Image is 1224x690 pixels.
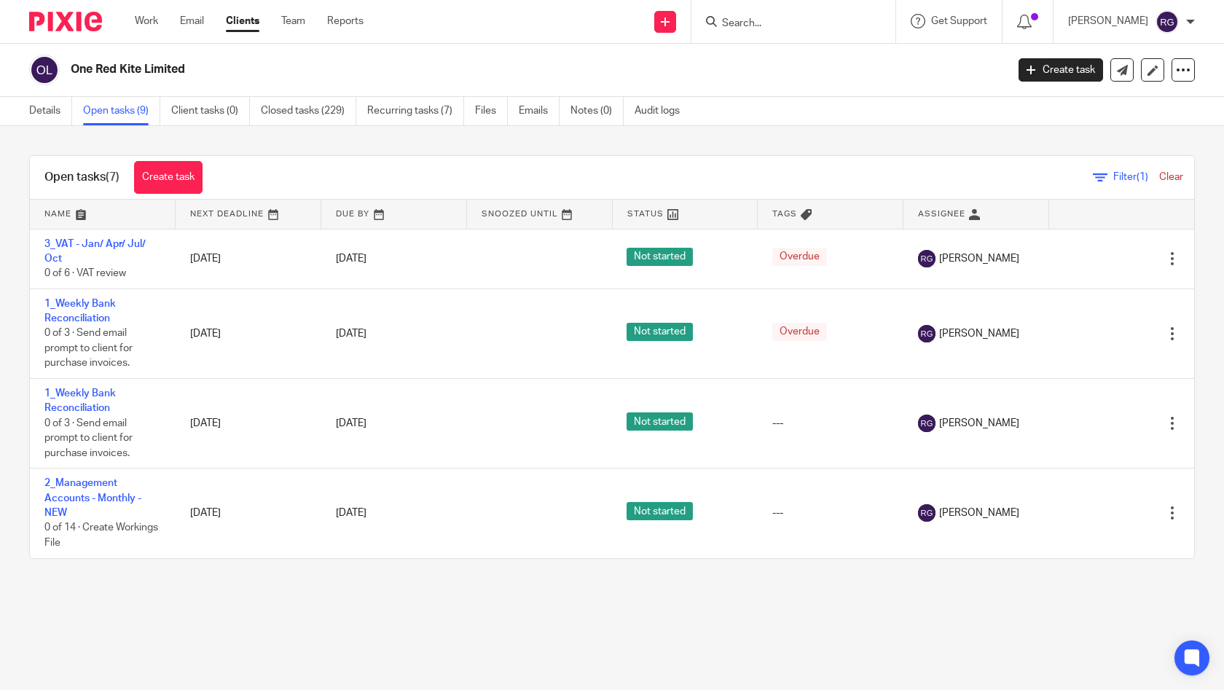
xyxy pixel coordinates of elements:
span: [PERSON_NAME] [939,251,1019,266]
a: Reports [327,14,364,28]
a: Audit logs [635,97,691,125]
a: Emails [519,97,560,125]
span: [DATE] [336,508,366,518]
span: Not started [627,412,693,431]
span: 0 of 14 · Create Workings File [44,523,158,549]
span: [DATE] [336,418,366,428]
span: Tags [772,210,797,218]
a: Team [281,14,305,28]
h2: One Red Kite Limited [71,62,812,77]
a: Details [29,97,72,125]
img: svg%3E [918,250,935,267]
span: 0 of 3 · Send email prompt to client for purchase invoices. [44,329,133,369]
a: Client tasks (0) [171,97,250,125]
a: Email [180,14,204,28]
a: 3_VAT - Jan/ Apr/ Jul/ Oct [44,239,146,264]
h1: Open tasks [44,170,119,185]
a: Open tasks (9) [83,97,160,125]
span: Not started [627,323,693,341]
a: Closed tasks (229) [261,97,356,125]
td: [DATE] [176,289,321,378]
span: [DATE] [336,329,366,339]
span: 0 of 3 · Send email prompt to client for purchase invoices. [44,418,133,458]
a: Recurring tasks (7) [367,97,464,125]
a: Notes (0) [570,97,624,125]
span: Status [627,210,664,218]
a: Work [135,14,158,28]
span: 0 of 6 · VAT review [44,268,126,278]
span: (7) [106,171,119,183]
img: svg%3E [918,415,935,432]
span: [DATE] [336,254,366,264]
a: Clear [1159,172,1183,182]
span: Not started [627,502,693,520]
span: Filter [1113,172,1159,182]
span: [PERSON_NAME] [939,506,1019,520]
span: Overdue [772,323,827,341]
div: --- [772,416,889,431]
span: [PERSON_NAME] [939,326,1019,341]
span: Overdue [772,248,827,266]
div: --- [772,506,889,520]
img: svg%3E [918,504,935,522]
img: svg%3E [1156,10,1179,34]
span: [PERSON_NAME] [939,416,1019,431]
input: Search [721,17,852,31]
td: [DATE] [176,469,321,558]
img: Pixie [29,12,102,31]
td: [DATE] [176,229,321,289]
span: Snoozed Until [482,210,558,218]
img: svg%3E [918,325,935,342]
span: Not started [627,248,693,266]
span: Get Support [931,16,987,26]
a: Files [475,97,508,125]
a: 2_Management Accounts - Monthly - NEW [44,478,141,518]
img: svg%3E [29,55,60,85]
a: Create task [1019,58,1103,82]
a: 1_Weekly Bank Reconciliation [44,299,116,324]
a: Create task [134,161,203,194]
p: [PERSON_NAME] [1068,14,1148,28]
td: [DATE] [176,379,321,469]
span: (1) [1137,172,1148,182]
a: Clients [226,14,259,28]
a: 1_Weekly Bank Reconciliation [44,388,116,413]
